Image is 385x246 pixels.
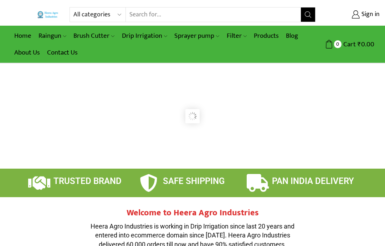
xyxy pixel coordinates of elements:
[11,44,43,61] a: About Us
[35,27,70,44] a: Raingun
[43,44,81,61] a: Contact Us
[282,27,302,44] a: Blog
[223,27,250,44] a: Filter
[334,40,342,48] span: 0
[171,27,223,44] a: Sprayer pump
[358,39,361,50] span: ₹
[326,8,380,21] a: Sign in
[323,38,374,51] a: 0 Cart ₹0.00
[250,27,282,44] a: Products
[118,27,171,44] a: Drip Irrigation
[53,176,122,186] span: TRUSTED BRAND
[163,176,225,186] span: SAFE SHIPPING
[272,176,354,186] span: PAN INDIA DELIVERY
[358,39,374,50] bdi: 0.00
[11,27,35,44] a: Home
[70,27,118,44] a: Brush Cutter
[301,7,315,22] button: Search button
[86,208,299,218] h2: Welcome to Heera Agro Industries
[342,40,356,49] span: Cart
[126,7,301,22] input: Search for...
[360,10,380,19] span: Sign in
